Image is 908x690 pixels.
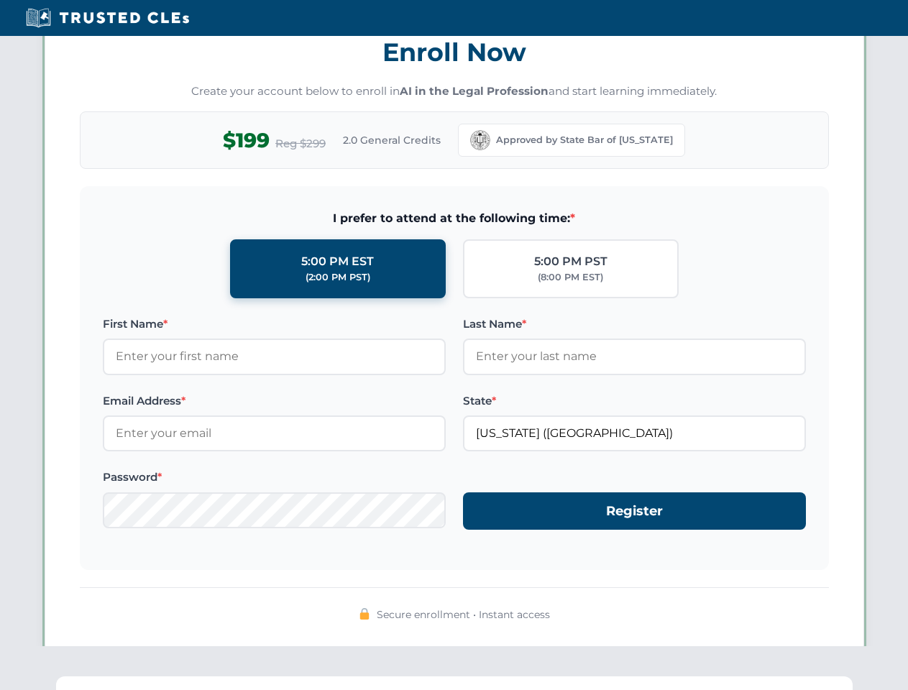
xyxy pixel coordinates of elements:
[223,124,270,157] span: $199
[463,339,806,374] input: Enter your last name
[103,209,806,228] span: I prefer to attend at the following time:
[400,84,549,98] strong: AI in the Legal Profession
[103,316,446,333] label: First Name
[80,83,829,100] p: Create your account below to enroll in and start learning immediately.
[463,316,806,333] label: Last Name
[534,252,607,271] div: 5:00 PM PST
[80,29,829,75] h3: Enroll Now
[103,392,446,410] label: Email Address
[103,339,446,374] input: Enter your first name
[301,252,374,271] div: 5:00 PM EST
[463,415,806,451] input: California (CA)
[496,133,673,147] span: Approved by State Bar of [US_STATE]
[538,270,603,285] div: (8:00 PM EST)
[22,7,193,29] img: Trusted CLEs
[306,270,370,285] div: (2:00 PM PST)
[470,130,490,150] img: California Bar
[103,415,446,451] input: Enter your email
[463,392,806,410] label: State
[359,608,370,620] img: 🔒
[103,469,446,486] label: Password
[463,492,806,530] button: Register
[275,135,326,152] span: Reg $299
[343,132,441,148] span: 2.0 General Credits
[377,607,550,622] span: Secure enrollment • Instant access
